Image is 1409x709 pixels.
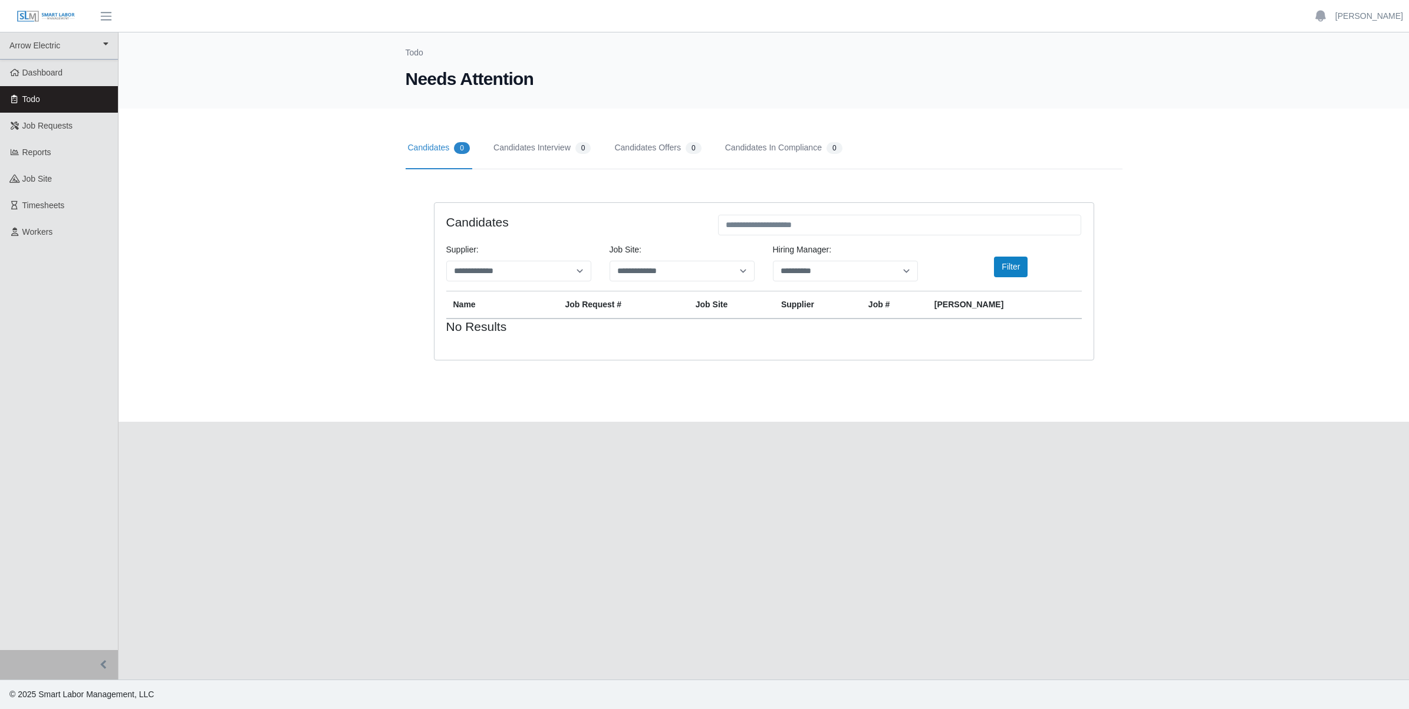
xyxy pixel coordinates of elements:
[9,690,154,699] span: © 2025 Smart Labor Management, LLC
[406,47,1122,68] nav: Breadcrumb
[22,94,40,104] span: Todo
[446,244,479,256] label: Supplier:
[446,319,558,334] h4: No Results
[22,201,65,210] span: Timesheets
[406,68,1122,90] h1: Needs Attention
[22,147,51,157] span: Reports
[406,127,473,169] a: Candidates
[927,291,1082,319] th: [PERSON_NAME]
[1335,10,1403,22] a: [PERSON_NAME]
[22,174,52,183] span: job site
[610,244,641,256] label: job site:
[558,291,688,319] th: Job Request #
[827,142,842,154] span: 0
[994,257,1028,277] button: Filter
[22,121,73,130] span: Job Requests
[454,142,470,154] span: 0
[406,127,1122,169] nav: Tabs
[774,291,861,319] th: Supplier
[575,142,591,154] span: 0
[773,244,832,256] label: Hiring Manager:
[723,127,845,169] a: Candidates In Compliance
[689,291,774,319] th: job site
[861,291,927,319] th: Job #
[491,127,593,169] a: Candidates Interview
[22,227,53,237] span: Workers
[446,215,701,229] h4: Candidates
[17,10,75,23] img: SLM Logo
[446,291,558,319] th: Name
[22,68,63,77] span: Dashboard
[406,48,423,57] a: Todo
[686,142,702,154] span: 0
[612,127,703,169] a: Candidates Offers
